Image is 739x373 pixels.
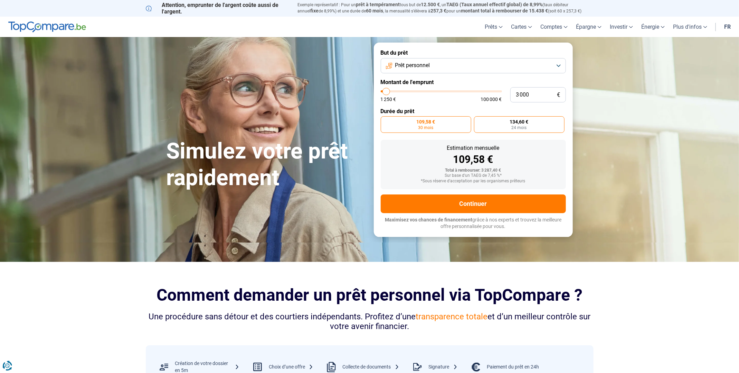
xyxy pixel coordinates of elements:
[481,97,502,102] span: 100 000 €
[381,49,566,56] label: But du prêt
[386,154,560,165] div: 109,58 €
[606,17,637,37] a: Investir
[381,58,566,73] button: Prêt personnel
[366,8,383,13] span: 60 mois
[381,217,566,230] p: grâce à nos experts et trouvez la meilleure offre personnalisée pour vous.
[356,2,400,7] span: prêt à tempérament
[461,8,548,13] span: montant total à rembourser de 15.438 €
[381,97,396,102] span: 1 250 €
[298,2,594,14] p: Exemple représentatif : Pour un tous but de , un (taux débiteur annuel de 8,99%) et une durée de ...
[637,17,669,37] a: Énergie
[421,2,440,7] span: 12.500 €
[481,17,507,37] a: Prêts
[343,364,399,371] div: Collecte de documents
[669,17,711,37] a: Plus d'infos
[146,2,290,15] p: Attention, emprunter de l'argent coûte aussi de l'argent.
[381,108,566,115] label: Durée du prêt
[557,92,560,98] span: €
[269,364,313,371] div: Choix d’une offre
[417,119,435,124] span: 109,58 €
[386,168,560,173] div: Total à rembourser: 3 287,40 €
[512,126,527,130] span: 24 mois
[311,8,319,13] span: fixe
[381,79,566,85] label: Montant de l'emprunt
[536,17,572,37] a: Comptes
[418,126,434,130] span: 30 mois
[386,173,560,178] div: Sur base d'un TAEG de 7,45 %*
[386,179,560,184] div: *Sous réserve d'acceptation par les organismes prêteurs
[167,138,366,191] h1: Simulez votre prêt rapidement
[720,17,735,37] a: fr
[431,8,447,13] span: 257,3 €
[146,285,594,304] h2: Comment demander un prêt personnel via TopCompare ?
[429,364,458,371] div: Signature
[507,17,536,37] a: Cartes
[385,217,472,222] span: Maximisez vos chances de financement
[487,364,539,371] div: Paiement du prêt en 24h
[381,194,566,213] button: Continuer
[416,312,487,321] span: transparence totale
[447,2,543,7] span: TAEG (Taux annuel effectif global) de 8,99%
[8,21,86,33] img: TopCompare
[510,119,529,124] span: 134,60 €
[572,17,606,37] a: Épargne
[146,312,594,332] div: Une procédure sans détour et des courtiers indépendants. Profitez d’une et d’un meilleur contrôle...
[386,145,560,151] div: Estimation mensuelle
[395,62,430,69] span: Prêt personnel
